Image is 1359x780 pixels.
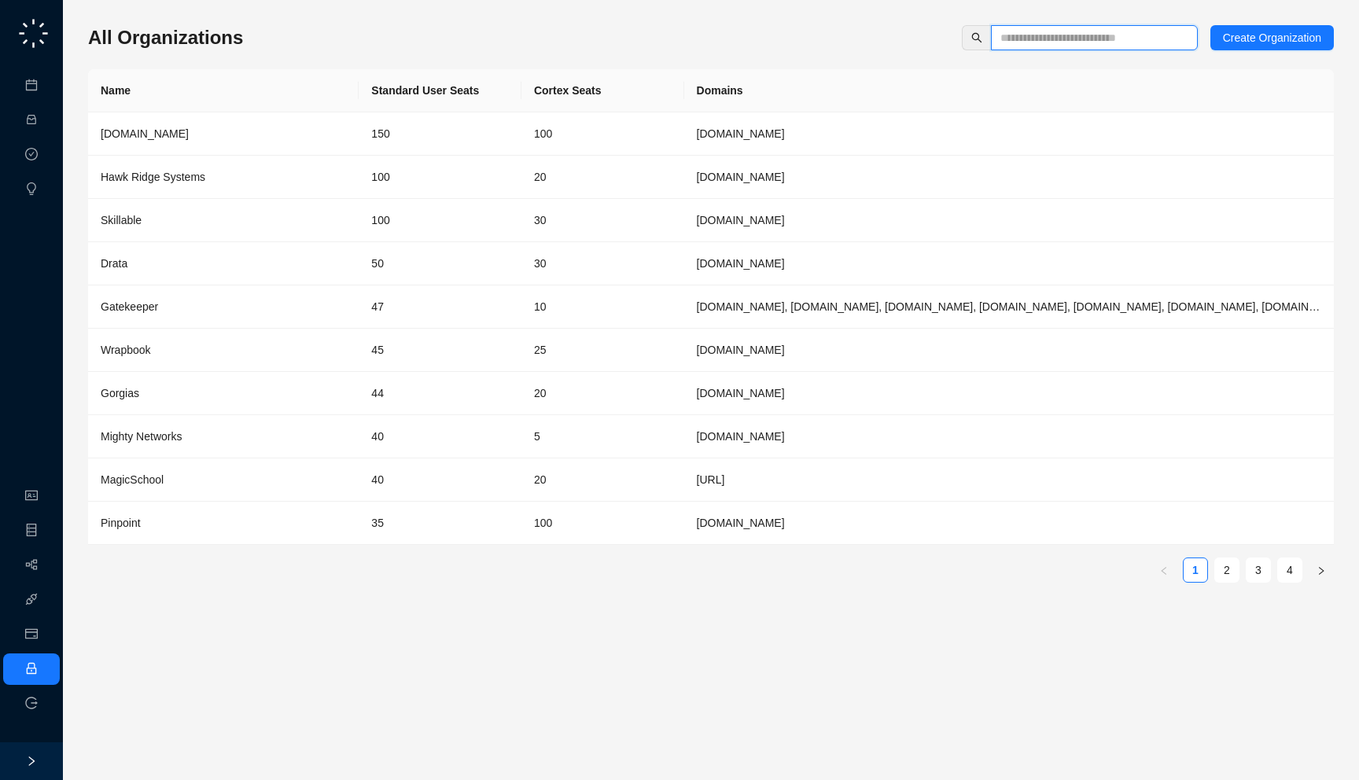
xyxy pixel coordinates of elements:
td: pinpointhq.com [684,502,1334,545]
span: logout [25,697,38,709]
span: Wrapbook [101,344,151,356]
td: 35 [359,502,521,545]
li: Previous Page [1151,557,1177,583]
span: Hawk Ridge Systems [101,171,205,183]
h3: All Organizations [88,25,243,50]
td: 20 [521,156,684,199]
td: mightynetworks.com [684,415,1334,458]
a: Powered byPylon [111,54,190,67]
td: hawkridgesys.com [684,156,1334,199]
td: 100 [521,502,684,545]
li: 2 [1214,557,1239,583]
td: 45 [359,329,521,372]
td: magicschool.ai [684,458,1334,502]
td: 30 [521,199,684,242]
span: MagicSchool [101,473,164,486]
td: 50 [359,242,521,285]
span: right [26,756,37,767]
td: 25 [521,329,684,372]
td: 150 [359,112,521,156]
td: gorgias.com [684,372,1334,415]
img: logo-small-C4UdH2pc.png [16,16,51,51]
button: Create Organization [1210,25,1334,50]
td: 47 [359,285,521,329]
th: Name [88,69,359,112]
td: 10 [521,285,684,329]
td: 20 [521,458,684,502]
a: 1 [1184,558,1207,582]
span: Skillable [101,214,142,226]
li: 3 [1246,557,1271,583]
td: 30 [521,242,684,285]
td: synthesia.io [684,112,1334,156]
td: skillable.com [684,199,1334,242]
td: 40 [359,415,521,458]
th: Domains [684,69,1334,112]
span: left [1159,566,1169,576]
td: 100 [359,156,521,199]
li: 4 [1277,557,1302,583]
span: Gorgias [101,387,139,399]
a: 2 [1215,558,1239,582]
span: Pylon [157,55,190,67]
li: 1 [1183,557,1208,583]
span: Drata [101,257,127,270]
td: Drata.com [684,242,1334,285]
td: wrapbook.com [684,329,1334,372]
th: Standard User Seats [359,69,521,112]
button: left [1151,557,1177,583]
th: Cortex Seats [521,69,684,112]
button: right [1309,557,1334,583]
td: gatekeeperhq.com, gatekeeperhq.io, gatekeeper.io, gatekeepervclm.com, gatekeeperhq.co, trygatekee... [684,285,1334,329]
span: [DOMAIN_NAME] [101,127,189,140]
td: 100 [359,199,521,242]
span: Gatekeeper [101,300,158,313]
span: Mighty Networks [101,430,182,443]
td: 20 [521,372,684,415]
a: 3 [1247,558,1270,582]
li: Next Page [1309,557,1334,583]
td: 44 [359,372,521,415]
a: 4 [1278,558,1302,582]
span: search [971,32,982,43]
td: 40 [359,458,521,502]
span: right [1317,566,1326,576]
span: Create Organization [1223,29,1321,46]
td: 5 [521,415,684,458]
span: Pinpoint [101,517,141,529]
td: 100 [521,112,684,156]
